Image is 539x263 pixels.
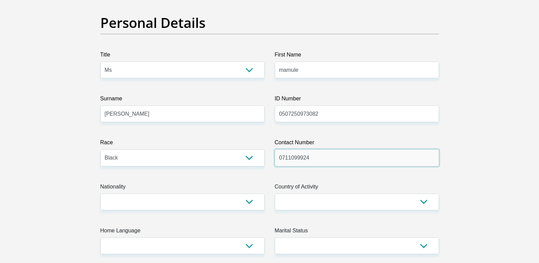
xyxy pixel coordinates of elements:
[100,227,265,237] label: Home Language
[100,95,265,105] label: Surname
[275,105,439,122] input: ID Number
[100,51,265,62] label: Title
[275,95,439,105] label: ID Number
[100,15,439,31] h2: Personal Details
[100,183,265,194] label: Nationality
[100,138,265,149] label: Race
[100,105,265,122] input: Surname
[275,62,439,78] input: First Name
[275,149,439,166] input: Contact Number
[275,227,439,237] label: Marital Status
[275,51,439,62] label: First Name
[275,138,439,149] label: Contact Number
[275,183,439,194] label: Country of Activity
